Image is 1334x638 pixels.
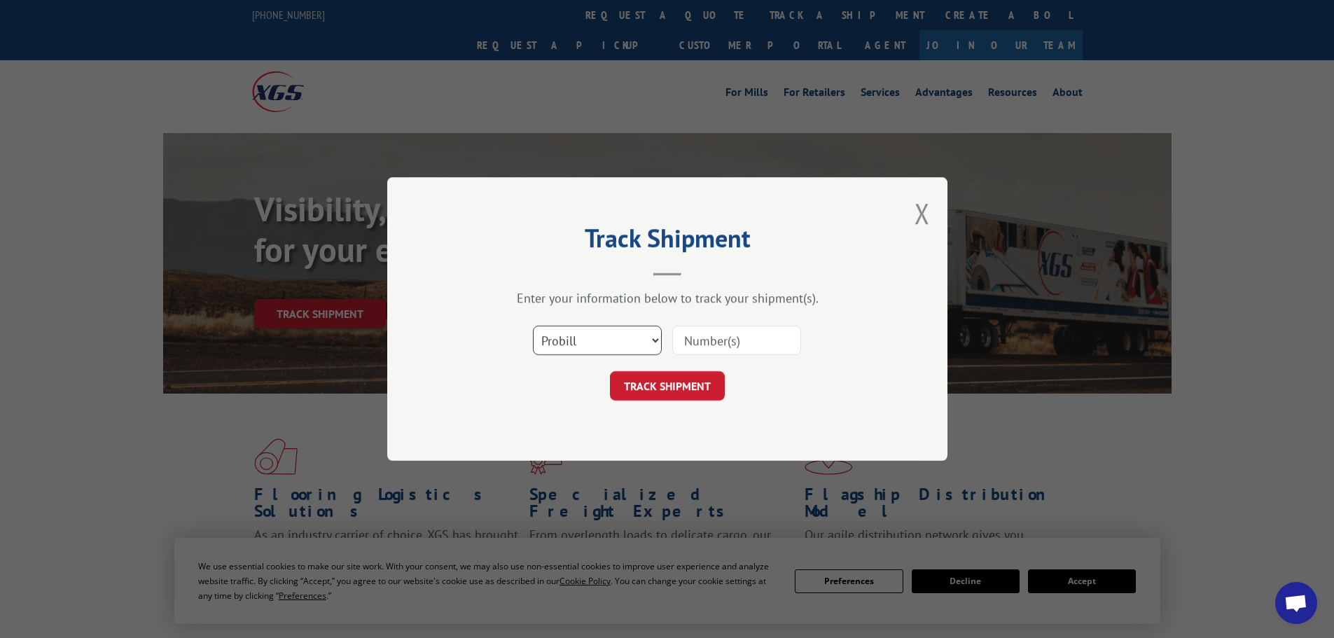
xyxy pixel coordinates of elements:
[457,290,877,306] div: Enter your information below to track your shipment(s).
[1275,582,1317,624] div: Open chat
[457,228,877,255] h2: Track Shipment
[610,371,725,401] button: TRACK SHIPMENT
[915,195,930,232] button: Close modal
[672,326,801,355] input: Number(s)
